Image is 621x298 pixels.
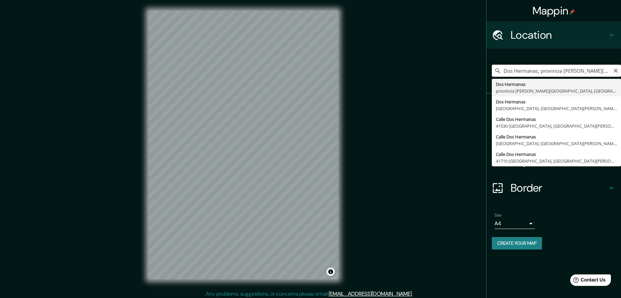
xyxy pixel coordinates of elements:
div: [GEOGRAPHIC_DATA], [GEOGRAPHIC_DATA][PERSON_NAME], [GEOGRAPHIC_DATA] [496,140,617,147]
h4: Mappin [533,4,575,18]
div: . [413,290,414,298]
a: [EMAIL_ADDRESS][DOMAIN_NAME] [329,290,412,297]
input: Pick your city or area [492,65,621,77]
div: Border [486,174,621,201]
iframe: Help widget launcher [561,272,614,291]
img: pin-icon.png [570,9,575,14]
div: A4 [495,218,535,229]
h4: Border [511,181,608,195]
div: . [414,290,415,298]
div: Calle Dos Hermanas [496,133,617,140]
button: Clear [613,67,618,73]
div: Style [486,121,621,147]
canvas: Map [148,11,338,279]
h4: Layout [511,154,608,168]
p: Any problems, suggestions, or concerns please email . [206,290,413,298]
label: Size [495,212,502,218]
div: 41710 [GEOGRAPHIC_DATA], [GEOGRAPHIC_DATA][PERSON_NAME], [GEOGRAPHIC_DATA] [496,158,617,164]
h4: Location [511,28,608,42]
div: Dos Hermanas [496,98,617,105]
div: [GEOGRAPHIC_DATA], [GEOGRAPHIC_DATA][PERSON_NAME], [GEOGRAPHIC_DATA] [496,105,617,112]
div: Layout [486,147,621,174]
button: Toggle attribution [327,268,335,276]
div: Location [486,22,621,48]
div: Pins [486,94,621,121]
div: provincia [PERSON_NAME][GEOGRAPHIC_DATA], [GEOGRAPHIC_DATA] [496,88,617,94]
div: 41530 [GEOGRAPHIC_DATA], [GEOGRAPHIC_DATA][PERSON_NAME], [GEOGRAPHIC_DATA] [496,123,617,129]
div: Calle Dos Hermanas [496,116,617,123]
div: Dos Hermanas [496,81,617,88]
div: Calle Dos Hermanas [496,151,617,158]
button: Create your map [492,237,542,250]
